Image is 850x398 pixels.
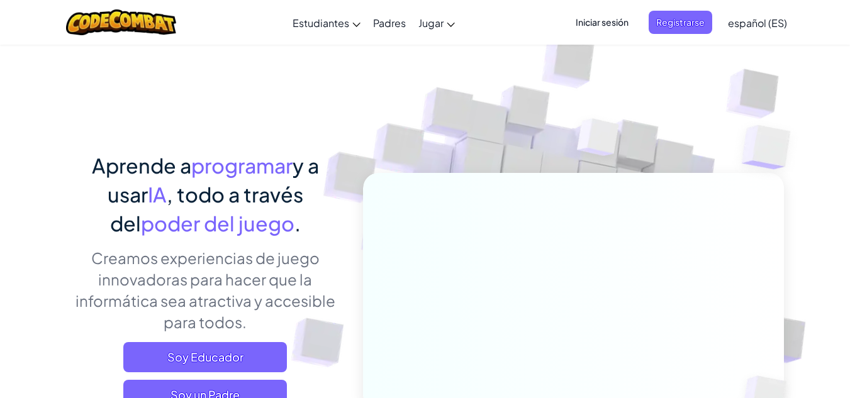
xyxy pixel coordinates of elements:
a: español (ES) [722,6,793,40]
img: Overlap cubes [553,94,644,187]
img: Overlap cubes [717,94,825,201]
span: español (ES) [728,16,787,30]
span: IA [148,182,167,207]
a: Soy Educador [123,342,287,372]
a: Estudiantes [286,6,367,40]
span: , todo a través del [110,182,303,236]
span: Estudiantes [293,16,349,30]
a: Jugar [412,6,461,40]
span: poder del juego [141,211,294,236]
span: Aprende a [92,153,191,178]
button: Registrarse [649,11,712,34]
button: Iniciar sesión [568,11,636,34]
img: CodeCombat logo [66,9,176,35]
span: programar [191,153,293,178]
span: . [294,211,301,236]
p: Creamos experiencias de juego innovadoras para hacer que la informática sea atractiva y accesible... [67,247,344,333]
span: Jugar [418,16,444,30]
a: Padres [367,6,412,40]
